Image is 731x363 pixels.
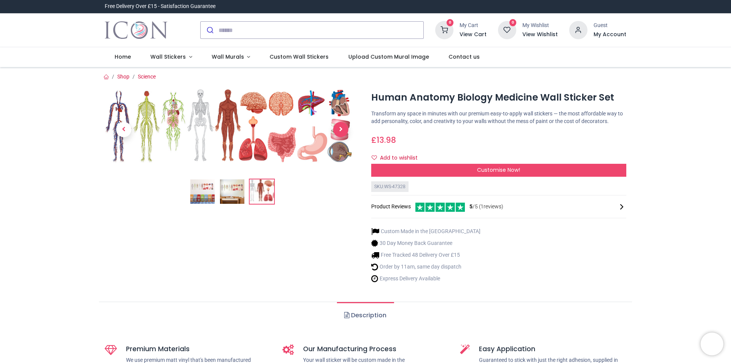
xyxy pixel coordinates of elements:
span: Upload Custom Mural Image [348,53,429,61]
li: Express Delivery Available [371,275,480,283]
sup: 0 [509,19,517,26]
h5: Premium Materials [126,344,271,354]
div: Free Delivery Over £15 - Satisfaction Guarantee [105,3,215,10]
a: Description [337,302,394,329]
span: Next [333,122,348,137]
span: Wall Murals [212,53,244,61]
iframe: Customer reviews powered by Trustpilot [466,3,626,10]
a: Next [322,102,360,158]
a: Wall Murals [202,47,260,67]
img: WS-47328-02 [220,179,244,204]
div: Guest [594,22,626,29]
i: Add to wishlist [372,155,377,160]
a: Shop [117,74,129,80]
span: Custom Wall Stickers [270,53,329,61]
h1: Human Anatomy Biology Medicine Wall Sticker Set [371,91,626,104]
div: SKU: WS-47328 [371,181,409,192]
p: Transform any space in minutes with our premium easy-to-apply wall stickers — the most affordable... [371,110,626,125]
a: View Cart [460,31,487,38]
span: /5 ( 1 reviews) [469,203,503,211]
a: Wall Stickers [140,47,202,67]
li: Free Tracked 48 Delivery Over £15 [371,251,480,259]
sup: 0 [447,19,454,26]
span: £ [371,134,396,146]
div: My Wishlist [522,22,558,29]
span: Wall Stickers [150,53,186,61]
div: My Cart [460,22,487,29]
a: Previous [105,102,143,158]
span: Contact us [448,53,480,61]
img: Human Anatomy Biology Medicine Wall Sticker Set [190,179,215,204]
h5: Easy Application [479,344,626,354]
span: Previous [116,122,131,137]
h5: Our Manufacturing Process [303,344,449,354]
button: Add to wishlistAdd to wishlist [371,152,424,165]
span: Home [115,53,131,61]
li: Order by 11am, same day dispatch [371,263,480,271]
a: 0 [435,27,453,33]
img: WS-47328-03 [105,90,360,170]
a: 0 [498,27,516,33]
span: 5 [469,203,472,209]
div: Product Reviews [371,201,626,212]
iframe: Brevo live chat [701,333,723,355]
a: Logo of Icon Wall Stickers [105,19,168,41]
a: Science [138,74,156,80]
li: 30 Day Money Back Guarantee [371,239,480,247]
span: Customise Now! [477,166,520,174]
li: Custom Made in the [GEOGRAPHIC_DATA] [371,227,480,235]
img: Icon Wall Stickers [105,19,168,41]
img: WS-47328-03 [250,179,274,204]
button: Submit [201,22,219,38]
span: 13.98 [377,134,396,146]
a: View Wishlist [522,31,558,38]
a: My Account [594,31,626,38]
